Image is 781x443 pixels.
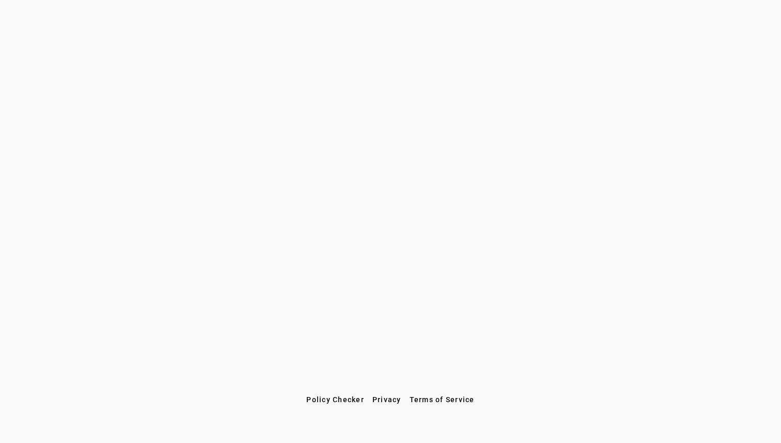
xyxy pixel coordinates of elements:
[302,390,368,409] button: Policy Checker
[405,390,479,409] button: Terms of Service
[306,395,364,404] span: Policy Checker
[410,395,475,404] span: Terms of Service
[372,395,401,404] span: Privacy
[368,390,405,409] button: Privacy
